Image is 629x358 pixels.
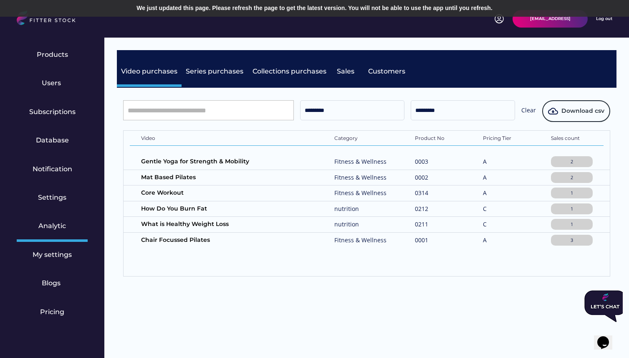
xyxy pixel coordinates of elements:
[37,50,68,59] div: Products
[551,135,593,143] div: Sales count
[415,135,457,143] div: Product No
[553,174,591,180] div: 2
[334,220,389,229] div: nutrition
[415,236,457,244] div: 0001
[33,250,72,259] div: My settings
[121,67,177,76] div: Video purchases
[141,236,308,244] div: Chair Focussed Pilates
[334,135,389,143] div: Category
[594,325,621,350] iframe: chat widget
[141,205,308,213] div: How Do You Burn Fat
[368,67,410,76] div: Customers
[141,157,308,166] div: Gentle Yoga for Strength & Mobility
[483,189,525,197] div: A
[17,10,83,28] img: LOGO.svg
[483,205,525,213] div: C
[553,237,591,243] div: 3
[334,189,389,197] div: Fitness & Wellness
[553,158,591,165] div: 2
[561,107,604,115] span: Download csv
[253,67,326,76] div: Collections purchases
[483,236,525,244] div: A
[334,157,389,166] div: Fitness & Wellness
[38,193,66,202] div: Settings
[334,205,389,213] div: nutrition
[40,307,64,317] div: Pricing
[334,236,389,244] div: Fitness & Wellness
[483,173,525,182] div: A
[415,220,457,229] div: 0211
[33,165,72,174] div: Notification
[415,189,457,197] div: 0314
[521,106,536,117] div: Clear
[483,220,525,229] div: C
[186,67,244,76] div: Series purchases
[530,16,571,22] div: [EMAIL_ADDRESS]
[141,173,308,182] div: Mat Based Pilates
[38,221,66,231] div: Analytic
[553,221,591,227] div: 1
[542,100,610,122] button: Download csv
[553,206,591,212] div: 1
[494,14,504,24] img: profile-circle.svg
[415,157,457,166] div: 0003
[3,3,45,35] img: Chat attention grabber
[415,205,457,213] div: 0212
[36,136,69,145] div: Database
[581,287,623,325] iframe: chat widget
[141,220,308,229] div: What is Healthy Weight Loss
[553,190,591,196] div: 1
[483,135,525,143] div: Pricing Tier
[29,107,76,117] div: Subscriptions
[141,135,308,143] div: Video
[141,189,308,197] div: Core Workout
[337,67,358,76] div: Sales
[596,16,612,22] div: Log out
[483,157,525,166] div: A
[334,173,389,182] div: Fitness & Wellness
[415,173,457,182] div: 0002
[42,79,63,88] div: Users
[42,279,63,288] div: Blogs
